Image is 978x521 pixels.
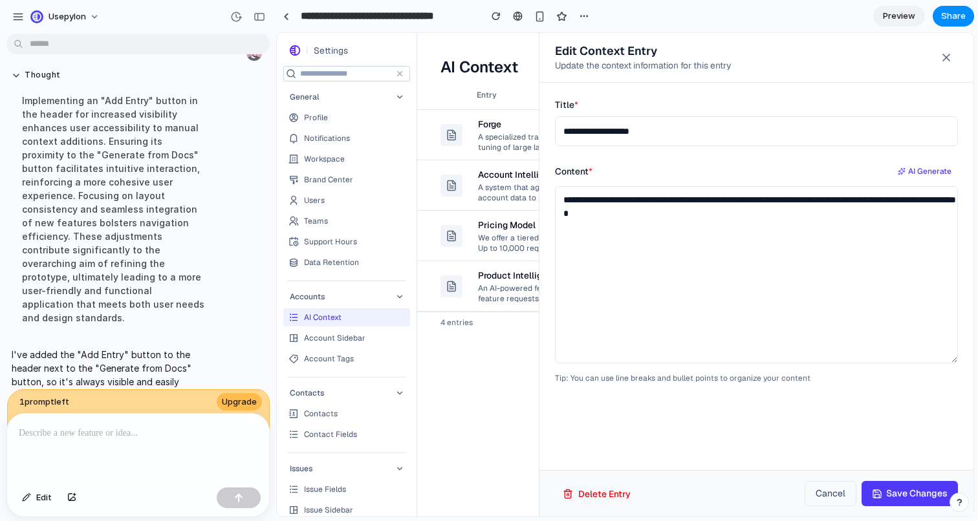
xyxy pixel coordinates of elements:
[278,10,454,26] h2: Edit Context Entry
[941,10,966,23] span: Share
[585,448,681,473] button: Save Changes
[278,65,681,78] label: Title
[655,441,690,476] iframe: Open customer support
[25,6,106,27] button: usepylon
[278,449,362,473] button: Delete Entry
[614,129,681,148] button: AI Generate
[278,132,316,145] label: Content
[539,454,569,466] span: Cancel
[278,340,681,350] p: Tip: You can use line breaks and bullet points to organize your content
[883,10,915,23] span: Preview
[528,448,580,473] button: Cancel
[217,393,262,411] button: Upgrade
[19,396,69,409] span: 1 prompt left
[609,454,671,467] span: Save Changes
[49,10,86,23] span: usepylon
[278,26,454,39] p: Update the context information for this entry
[933,6,974,27] button: Share
[12,86,216,332] div: Implementing an "Add Entry" button in the header for increased visibility enhances user accessibi...
[873,6,925,27] a: Preview
[631,133,675,144] span: AI Generate
[222,396,257,409] span: Upgrade
[12,348,216,416] p: I've added the "Add Entry" button to the header next to the "Generate from Docs" button, so it's ...
[16,487,58,508] button: Edit
[36,491,52,504] span: Edit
